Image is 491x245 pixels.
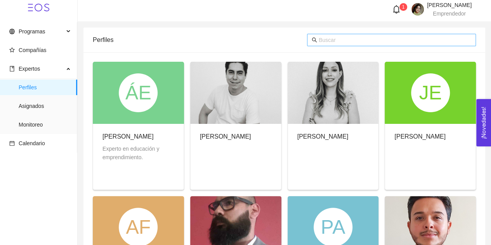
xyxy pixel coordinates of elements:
[93,29,307,51] div: Perfiles
[9,66,15,71] span: book
[9,141,15,146] span: calendar
[9,47,15,53] span: star
[19,80,71,95] span: Perfiles
[411,3,424,16] img: 1752113841670-Imagen%20de%20WhatsApp%202025-07-09%20a%20las%2020.16.52_e5c24489.jpg
[297,132,349,141] div: [PERSON_NAME]
[319,36,471,44] input: Buscar
[411,73,450,112] div: JE
[19,140,45,146] span: Calendario
[433,10,466,17] span: Emprendedor
[392,5,401,14] span: bell
[427,2,472,8] span: [PERSON_NAME]
[312,37,317,43] span: search
[19,28,45,35] span: Programas
[19,98,71,114] span: Asignados
[19,47,47,53] span: Compañías
[200,132,251,141] div: [PERSON_NAME]
[394,132,446,141] div: [PERSON_NAME]
[19,66,40,72] span: Expertos
[399,3,407,11] sup: 1
[402,4,405,10] span: 1
[102,144,174,162] div: Experto en educación y emprendimiento.
[9,29,15,34] span: global
[102,132,174,141] div: [PERSON_NAME]
[19,117,71,132] span: Monitoreo
[119,73,158,112] div: ÁE
[476,99,491,146] button: Open Feedback Widget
